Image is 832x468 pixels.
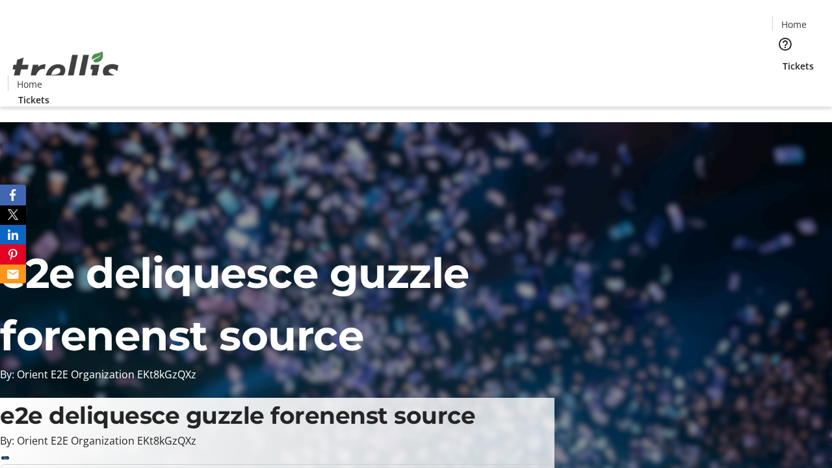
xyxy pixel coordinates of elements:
[8,77,50,91] a: Home
[8,93,60,107] a: Tickets
[772,59,824,73] a: Tickets
[17,77,42,91] span: Home
[772,31,798,57] button: Help
[772,73,798,99] button: Cart
[783,59,814,73] span: Tickets
[781,18,807,31] span: Home
[773,18,814,31] a: Home
[8,37,123,102] img: Orient E2E Organization EKt8kGzQXz's Logo
[18,93,49,107] span: Tickets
